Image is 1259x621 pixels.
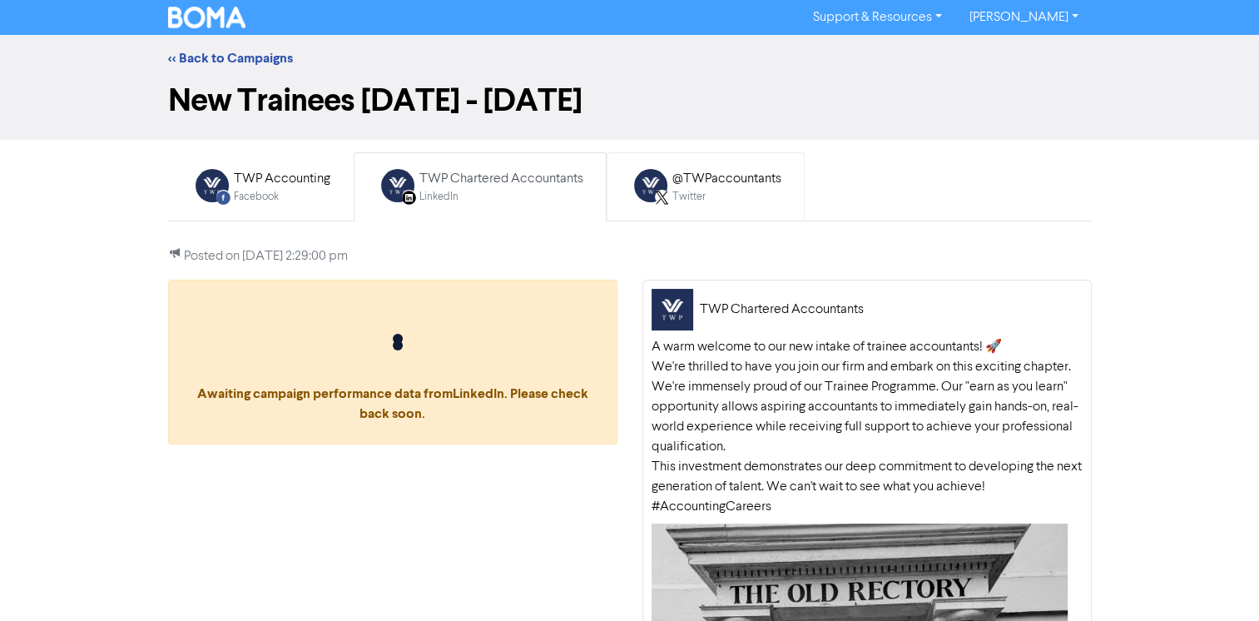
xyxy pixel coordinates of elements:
iframe: Chat Widget [1176,541,1259,621]
span: Awaiting campaign performance data from LinkedIn . Please check back soon. [186,334,600,422]
div: Twitter [672,189,781,205]
div: TWP Accounting [234,169,330,189]
img: twp_chartered_accountants_logo [652,289,693,330]
a: [PERSON_NAME] [955,4,1091,31]
a: << Back to Campaigns [168,50,293,67]
div: Facebook [234,189,330,205]
p: Posted on [DATE] 2:29:00 pm [168,246,1092,266]
a: Support & Resources [800,4,955,31]
h1: New Trainees [DATE] - [DATE] [168,82,1092,120]
img: LINKEDIN [381,169,414,202]
img: FACEBOOK_POST [196,169,229,202]
img: TWITTER [634,169,667,202]
img: BOMA Logo [168,7,246,28]
div: A warm welcome to our new intake of trainee accountants! 🚀 We're thrilled to have you join our fi... [652,337,1083,517]
div: TWP Chartered Accountants [419,169,583,189]
div: LinkedIn [419,189,583,205]
div: TWP Chartered Accountants [700,300,864,320]
div: @TWPaccountants [672,169,781,189]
